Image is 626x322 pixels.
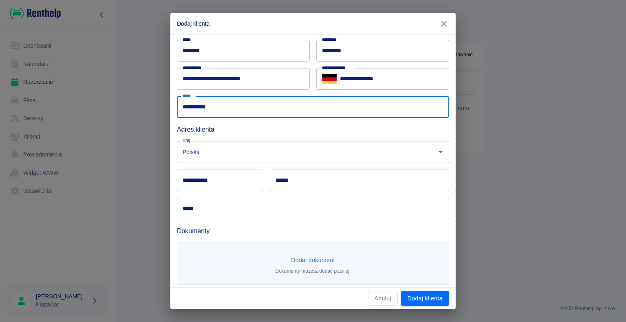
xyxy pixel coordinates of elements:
[170,13,456,34] h2: Dodaj klienta
[177,124,449,135] h6: Adres klienta
[435,146,446,158] button: Otwórz
[322,73,337,85] button: Select country
[368,291,398,306] button: Anuluj
[177,226,449,236] h6: Dokumenty
[183,137,190,143] label: Kraj
[276,267,351,275] p: Dokumenty możesz dodać później.
[401,291,449,306] button: Dodaj klienta
[288,253,338,268] button: Dodaj dokument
